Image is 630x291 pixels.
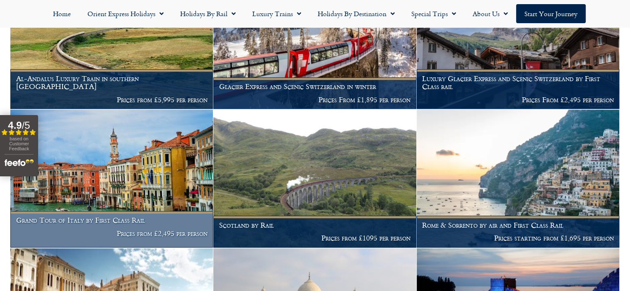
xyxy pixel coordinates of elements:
[516,4,586,23] a: Start your Journey
[219,234,410,242] p: Prices from £1095 per person
[16,216,208,224] h1: Grand Tour of Italy by First Class Rail
[422,75,613,91] h1: Luxury Glacier Express and Scenic Switzerland by First Class rail
[422,96,613,104] p: Prices From £2,495 per person
[244,4,309,23] a: Luxury Trains
[213,110,416,248] a: Scotland by Rail Prices from £1095 per person
[464,4,516,23] a: About Us
[45,4,79,23] a: Home
[16,229,208,238] p: Prices from £2,495 per person
[422,221,613,229] h1: Rome & Sorrento by air and First Class Rail
[422,234,613,242] p: Prices starting from £1,695 per person
[4,4,626,23] nav: Menu
[219,96,410,104] p: Prices From £1,895 per person
[16,75,208,91] h1: Al-Andalus Luxury Train in southern [GEOGRAPHIC_DATA]
[219,221,410,229] h1: Scotland by Rail
[309,4,403,23] a: Holidays by Destination
[417,110,620,248] a: Rome & Sorrento by air and First Class Rail Prices starting from £1,695 per person
[172,4,244,23] a: Holidays by Rail
[403,4,464,23] a: Special Trips
[10,110,213,248] a: Grand Tour of Italy by First Class Rail Prices from £2,495 per person
[79,4,172,23] a: Orient Express Holidays
[16,96,208,104] p: Prices from £5,995 per person
[219,82,410,91] h1: Glacier Express and Scenic Switzerland in winter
